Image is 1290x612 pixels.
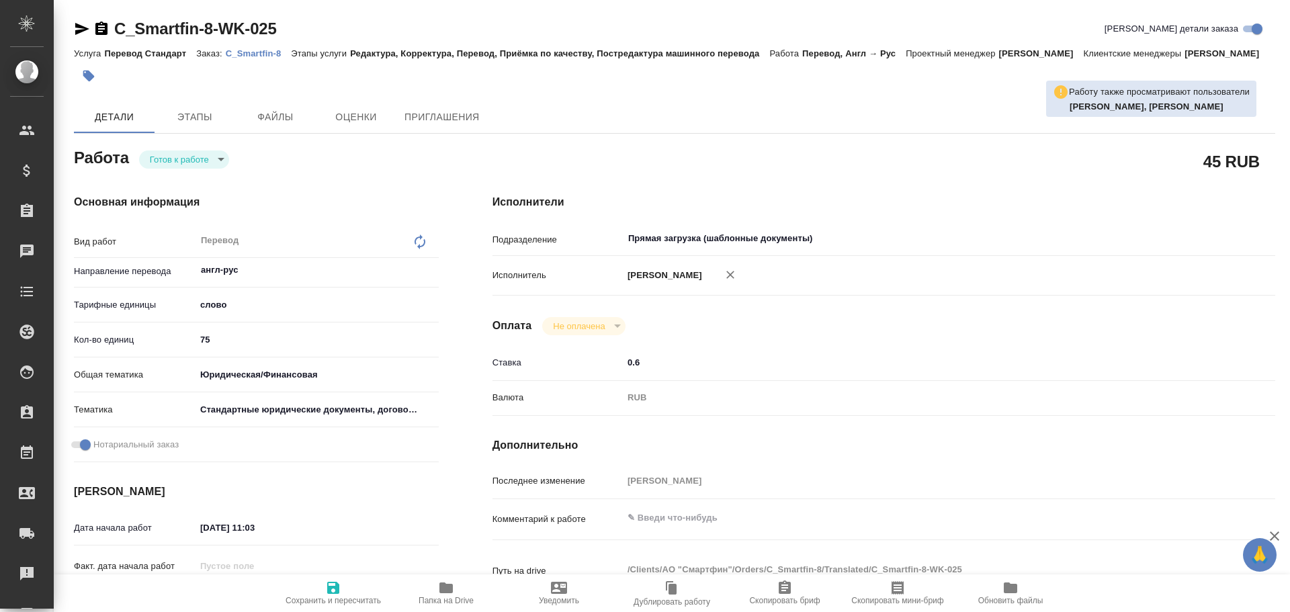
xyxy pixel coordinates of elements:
[226,48,292,58] p: C_Smartfin-8
[539,596,579,605] span: Уведомить
[999,48,1084,58] p: [PERSON_NAME]
[615,574,728,612] button: Дублировать работу
[716,260,745,290] button: Удалить исполнителя
[906,48,998,58] p: Проектный менеджер
[492,564,623,578] p: Путь на drive
[623,353,1210,372] input: ✎ Введи что-нибудь
[104,48,196,58] p: Перевод Стандарт
[291,48,350,58] p: Этапы услуги
[634,597,710,607] span: Дублировать работу
[74,521,196,535] p: Дата начала работ
[74,194,439,210] h4: Основная информация
[841,574,954,612] button: Скопировать мини-бриф
[82,109,146,126] span: Детали
[93,21,110,37] button: Скопировать ссылку
[492,356,623,369] p: Ставка
[146,154,213,165] button: Готов к работе
[277,574,390,612] button: Сохранить и пересчитать
[196,363,439,386] div: Юридическая/Финансовая
[623,558,1210,581] textarea: /Clients/АО "Смартфин"/Orders/C_Smartfin-8/Translated/C_Smartfin-8-WK-025
[196,556,313,576] input: Пустое поле
[431,269,434,271] button: Open
[492,233,623,247] p: Подразделение
[243,109,308,126] span: Файлы
[802,48,906,58] p: Перевод, Англ → Рус
[492,391,623,404] p: Валюта
[226,47,292,58] a: C_Smartfin-8
[492,474,623,488] p: Последнее изменение
[1069,85,1250,99] p: Работу также просматривают пользователи
[74,235,196,249] p: Вид работ
[769,48,802,58] p: Работа
[851,596,943,605] span: Скопировать мини-бриф
[1243,538,1277,572] button: 🙏
[623,386,1210,409] div: RUB
[1083,48,1185,58] p: Клиентские менеджеры
[1248,541,1271,569] span: 🙏
[324,109,388,126] span: Оценки
[978,596,1043,605] span: Обновить файлы
[74,144,129,169] h2: Работа
[542,317,625,335] div: Готов к работе
[163,109,227,126] span: Этапы
[74,484,439,500] h4: [PERSON_NAME]
[74,298,196,312] p: Тарифные единицы
[74,265,196,278] p: Направление перевода
[196,398,439,421] div: Стандартные юридические документы, договоры, уставы
[1203,237,1205,240] button: Open
[196,330,439,349] input: ✎ Введи что-нибудь
[503,574,615,612] button: Уведомить
[74,48,104,58] p: Услуга
[492,437,1275,453] h4: Дополнительно
[196,518,313,537] input: ✎ Введи что-нибудь
[623,471,1210,490] input: Пустое поле
[623,269,702,282] p: [PERSON_NAME]
[492,194,1275,210] h4: Исполнители
[1105,22,1238,36] span: [PERSON_NAME] детали заказа
[1185,48,1269,58] p: [PERSON_NAME]
[350,48,769,58] p: Редактура, Корректура, Перевод, Приёмка по качеству, Постредактура машинного перевода
[74,560,196,573] p: Факт. дата начала работ
[390,574,503,612] button: Папка на Drive
[74,21,90,37] button: Скопировать ссылку для ЯМессенджера
[549,320,609,332] button: Не оплачена
[139,150,229,169] div: Готов к работе
[404,109,480,126] span: Приглашения
[93,438,179,451] span: Нотариальный заказ
[74,333,196,347] p: Кол-во единиц
[74,368,196,382] p: Общая тематика
[749,596,820,605] span: Скопировать бриф
[74,403,196,417] p: Тематика
[728,574,841,612] button: Скопировать бриф
[492,269,623,282] p: Исполнитель
[74,61,103,91] button: Добавить тэг
[419,596,474,605] span: Папка на Drive
[196,294,439,316] div: слово
[954,574,1067,612] button: Обновить файлы
[286,596,381,605] span: Сохранить и пересчитать
[492,513,623,526] p: Комментарий к работе
[114,19,277,38] a: C_Smartfin-8-WK-025
[196,48,225,58] p: Заказ:
[492,318,532,334] h4: Оплата
[1070,100,1250,114] p: Шувалова Анна, Попова Галина
[1203,150,1260,173] h2: 45 RUB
